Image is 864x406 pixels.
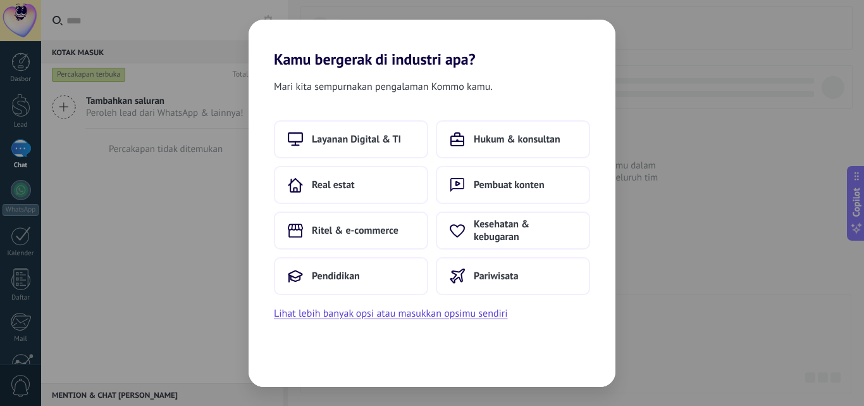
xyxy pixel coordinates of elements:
span: Real estat [312,179,355,191]
h2: Kamu bergerak di industri apa? [249,20,615,68]
button: Lihat lebih banyak opsi atau masukkan opsimu sendiri [274,305,508,322]
span: Layanan Digital & TI [312,133,401,146]
button: Pariwisata [436,257,590,295]
button: Ritel & e-commerce [274,212,428,250]
button: Hukum & konsultan [436,120,590,158]
button: Pendidikan [274,257,428,295]
span: Kesehatan & kebugaran [474,218,576,243]
button: Kesehatan & kebugaran [436,212,590,250]
span: Pariwisata [474,270,519,282]
span: Pendidikan [312,270,360,282]
button: Layanan Digital & TI [274,120,428,158]
button: Pembuat konten [436,166,590,204]
button: Real estat [274,166,428,204]
span: Hukum & konsultan [474,133,560,146]
span: Pembuat konten [474,179,545,191]
span: Ritel & e-commerce [312,224,398,237]
span: Mari kita sempurnakan pengalaman Kommo kamu. [274,79,493,95]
